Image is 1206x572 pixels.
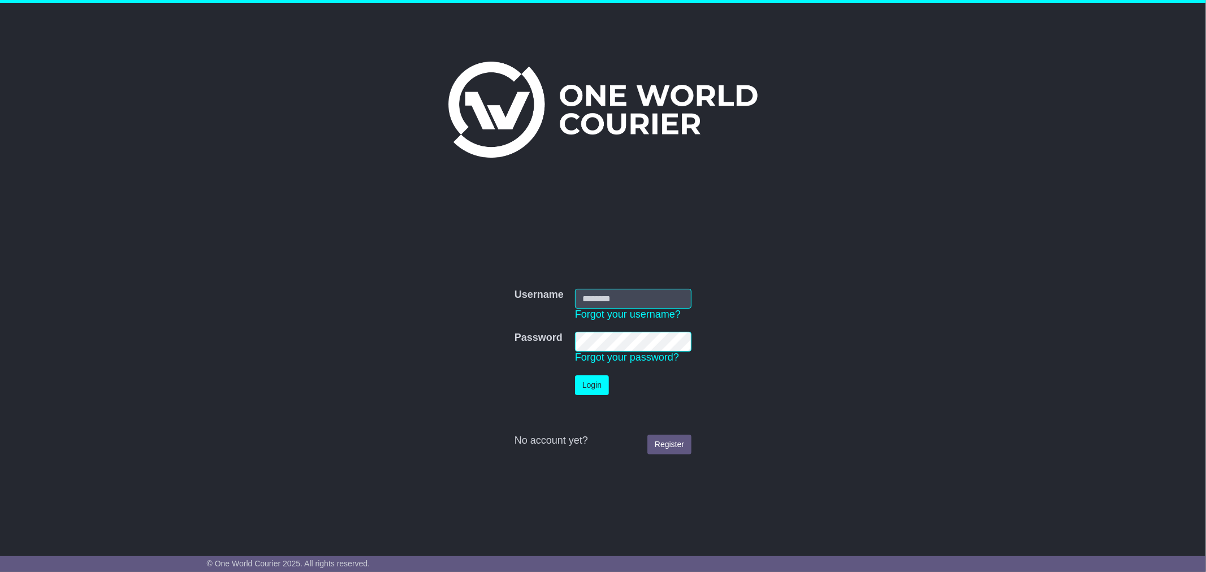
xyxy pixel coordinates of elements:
[647,435,691,454] a: Register
[515,332,563,344] label: Password
[207,559,370,568] span: © One World Courier 2025. All rights reserved.
[575,375,609,395] button: Login
[515,289,564,301] label: Username
[575,309,681,320] a: Forgot your username?
[575,352,679,363] a: Forgot your password?
[515,435,691,447] div: No account yet?
[448,62,757,158] img: One World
